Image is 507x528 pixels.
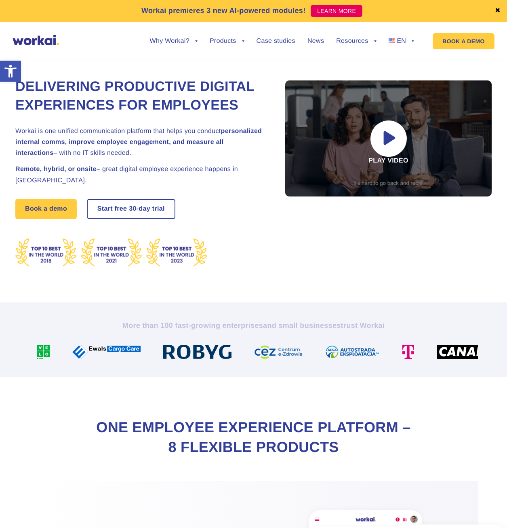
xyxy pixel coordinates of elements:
[336,38,376,44] a: Resources
[141,5,306,16] p: Workai premieres 3 new AI-powered modules!
[495,8,501,14] a: ✖
[311,5,362,17] a: LEARN MORE
[129,206,150,212] i: 30-day
[15,166,97,173] strong: Remote, hybrid, or onsite
[15,78,266,115] h1: Delivering Productive Digital Experiences for Employees
[397,38,406,44] span: EN
[307,38,324,44] a: News
[15,128,262,156] strong: personalized internal comms, improve employee engagement, and measure all interactions
[210,38,244,44] a: Products
[88,200,175,218] a: Start free30-daytrial
[285,80,492,196] div: Play video
[433,33,494,49] a: BOOK A DEMO
[257,38,295,44] a: Case studies
[15,199,77,219] a: Book a demo
[263,321,341,329] i: and small businesses
[15,164,266,186] h2: – great digital employee experience happens in [GEOGRAPHIC_DATA].
[150,38,198,44] a: Why Workai?
[15,126,266,159] h2: Workai is one unified communication platform that helps you conduct – with no IT skills needed.
[92,418,415,457] h2: One Employee Experience Platform – 8 flexible products
[29,321,478,330] h2: More than 100 fast-growing enterprises trust Workai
